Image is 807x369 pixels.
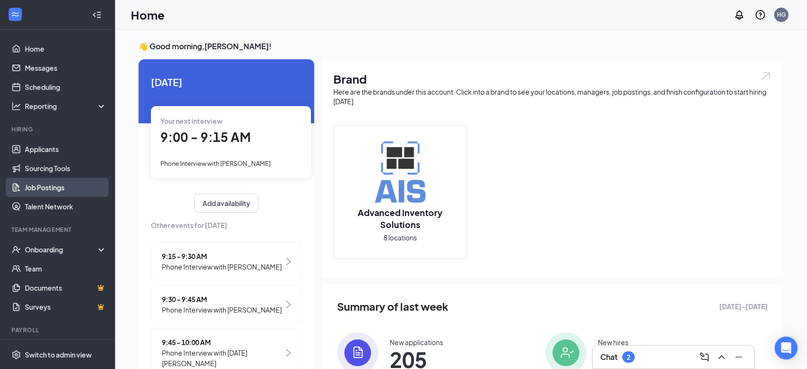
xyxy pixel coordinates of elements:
img: open.6027fd2a22e1237b5b06.svg [759,71,772,82]
svg: Analysis [11,101,21,111]
button: ChevronUp [714,349,729,365]
svg: Collapse [92,10,102,20]
div: New hires [598,337,628,347]
span: Phone Interview with [DATE][PERSON_NAME] [162,347,284,369]
a: Applicants [25,140,106,159]
a: DocumentsCrown [25,278,106,297]
div: Open Intercom Messenger [775,336,797,359]
button: Add availability [194,194,258,213]
a: Talent Network [25,197,106,216]
svg: UserCheck [11,245,21,254]
a: SurveysCrown [25,297,106,316]
div: 2 [626,353,630,361]
span: 9:30 - 9:45 AM [162,294,282,304]
svg: Settings [11,350,21,359]
h3: Chat [600,352,617,362]
a: Sourcing Tools [25,159,106,178]
svg: Notifications [733,9,745,21]
span: 9:00 - 9:15 AM [160,129,251,145]
span: Your next interview [160,117,223,125]
span: 205 [390,351,443,368]
div: HG [777,11,786,19]
a: Team [25,259,106,278]
a: Home [25,39,106,58]
svg: QuestionInfo [754,9,766,21]
span: 9:45 - 10:00 AM [162,337,284,347]
h1: Home [131,7,165,23]
span: Summary of last week [337,298,448,315]
div: Reporting [25,101,107,111]
div: Here are the brands under this account. Click into a brand to see your locations, managers, job p... [333,87,772,106]
button: ComposeMessage [697,349,712,365]
div: Onboarding [25,245,98,254]
button: Minimize [731,349,746,365]
div: Team Management [11,226,105,234]
div: Hiring [11,125,105,133]
a: Messages [25,58,106,77]
a: Job Postings [25,178,106,197]
div: New applications [390,337,443,347]
div: Payroll [11,326,105,334]
svg: WorkstreamLogo [11,10,20,19]
img: Advanced Inventory Solutions [370,141,431,203]
h2: Advanced Inventory Solutions [334,206,467,230]
span: [DATE] [151,75,302,89]
span: [DATE] - [DATE] [719,301,768,312]
a: Scheduling [25,77,106,97]
h1: Brand [333,71,772,87]
span: Phone Interview with [PERSON_NAME] [162,261,282,272]
div: Switch to admin view [25,350,92,359]
h3: 👋 Good morning, [PERSON_NAME] ! [138,41,783,52]
span: 8 locations [383,232,417,243]
span: Phone Interview with [PERSON_NAME] [162,304,282,315]
span: Phone Interview with [PERSON_NAME] [160,160,271,167]
span: Other events for [DATE] [151,220,302,230]
svg: Minimize [733,351,744,363]
svg: ChevronUp [716,351,727,363]
span: 9:15 - 9:30 AM [162,251,282,261]
svg: ComposeMessage [699,351,710,363]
